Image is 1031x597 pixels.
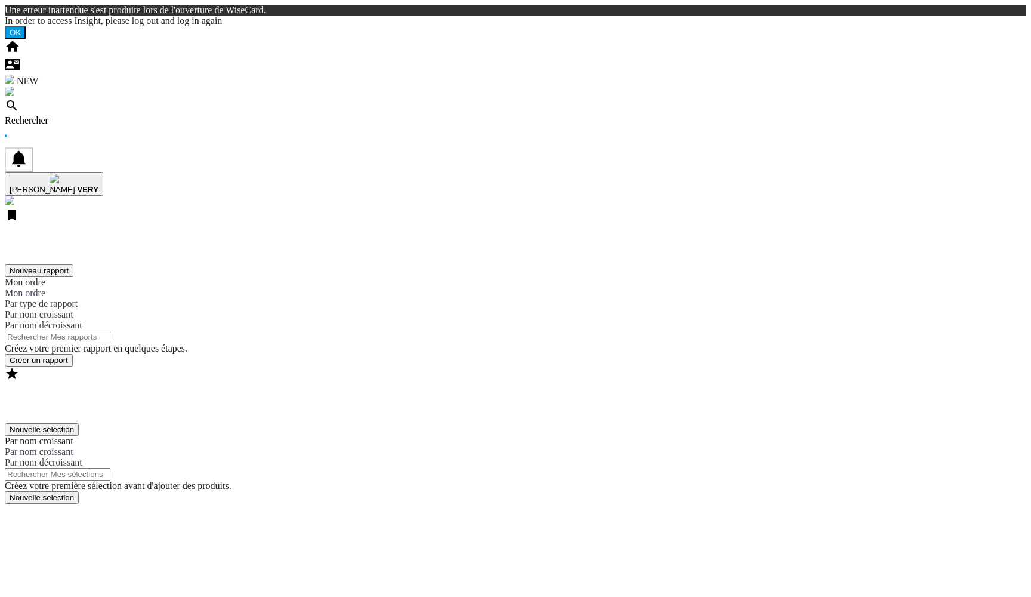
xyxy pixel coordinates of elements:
[5,457,1026,468] div: Par nom décroissant
[5,288,1026,298] div: Mon ordre
[17,76,38,86] span: NEW
[5,309,1026,320] div: Par nom croissant
[5,16,1026,26] div: In order to access Insight, please log out and log in again
[5,481,231,491] span: Créez votre première sélection avant d'ajouter des produits.
[5,491,79,504] button: Nouvelle selection
[5,75,14,84] img: wise-card.svg
[5,172,103,196] button: [PERSON_NAME] VERY
[5,264,73,277] button: Nouveau rapport
[5,87,1026,99] div: Alertes
[5,423,79,436] button: Nouvelle selection
[5,298,1026,309] div: Par type de rapport
[5,447,1026,457] div: Par nom croissant
[77,185,98,194] b: VERY
[5,395,1026,411] h2: Mes sélections
[5,196,14,205] img: wiser-w-icon-blue.png
[5,75,1026,87] div: WiseCard
[10,185,75,194] span: [PERSON_NAME]
[5,320,1026,331] div: Par nom décroissant
[5,436,1026,447] div: Par nom croissant
[5,147,33,172] button: 0 notification
[5,115,1026,126] div: Rechercher
[5,236,1026,253] h2: Mes rapports
[5,197,14,207] a: Aller sur wiser.com
[5,26,26,39] button: OK
[5,468,110,481] input: Rechercher Mes sélections
[5,57,1026,75] div: Nous contacter
[5,5,266,15] span: Une erreur inattendue s'est produite lors de l'ouverture de WiseCard.
[5,331,110,343] input: Rechercher Mes rapports
[5,87,14,96] img: alerts-logo.svg
[50,174,59,183] img: profile.jpg
[5,277,1026,288] div: Mon ordre
[5,343,187,353] span: Créez votre premier rapport en quelques étapes.
[5,39,1026,57] div: Accueil
[5,354,73,367] button: Créer un rapport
